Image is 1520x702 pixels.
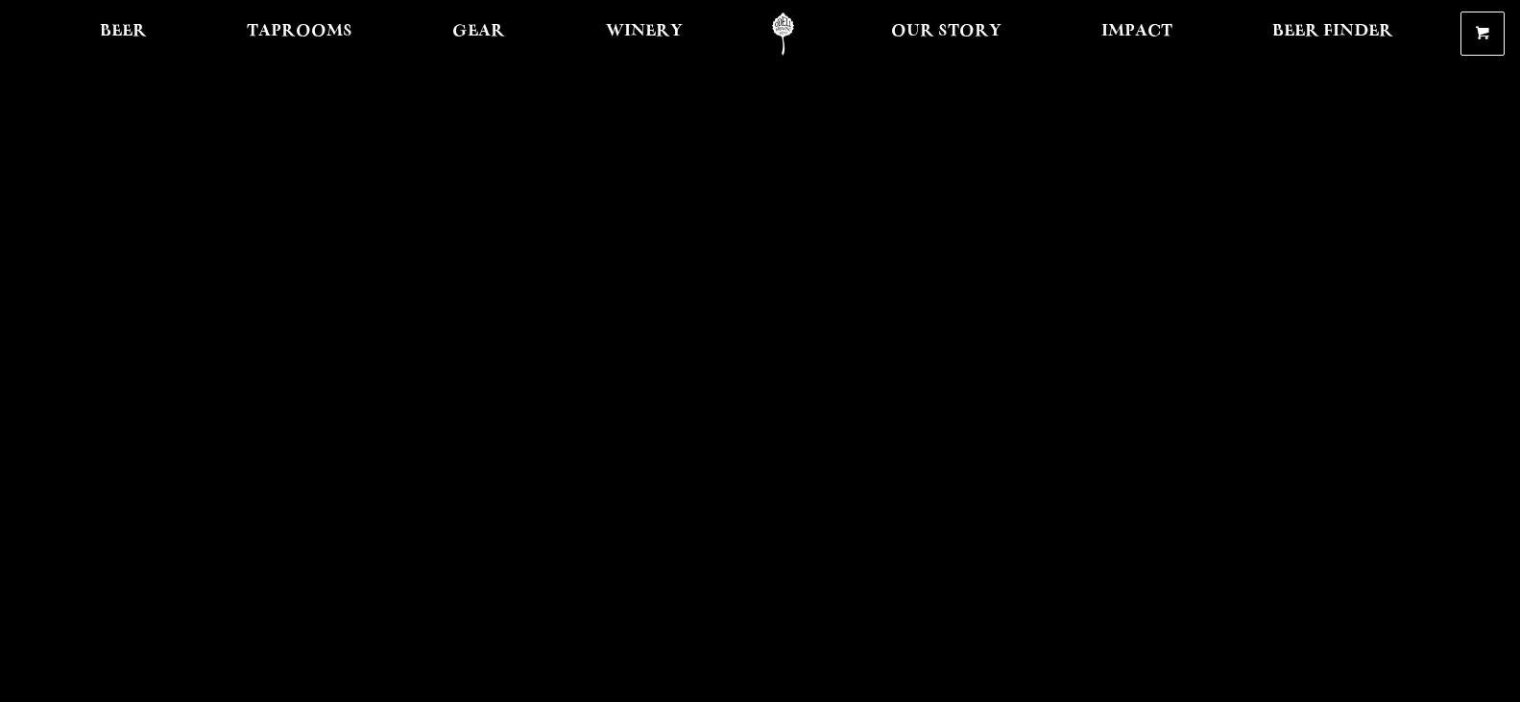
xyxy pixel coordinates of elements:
a: Impact [1089,12,1185,56]
span: Taprooms [247,24,352,39]
a: Odell Home [747,12,819,56]
a: Our Story [879,12,1014,56]
a: Gear [440,12,518,56]
span: Impact [1101,24,1172,39]
a: Beer Finder [1260,12,1406,56]
span: Beer [100,24,147,39]
a: Beer [87,12,159,56]
span: Beer Finder [1272,24,1393,39]
span: Winery [606,24,683,39]
a: Winery [593,12,695,56]
span: Our Story [891,24,1001,39]
span: Gear [452,24,505,39]
a: Taprooms [234,12,365,56]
